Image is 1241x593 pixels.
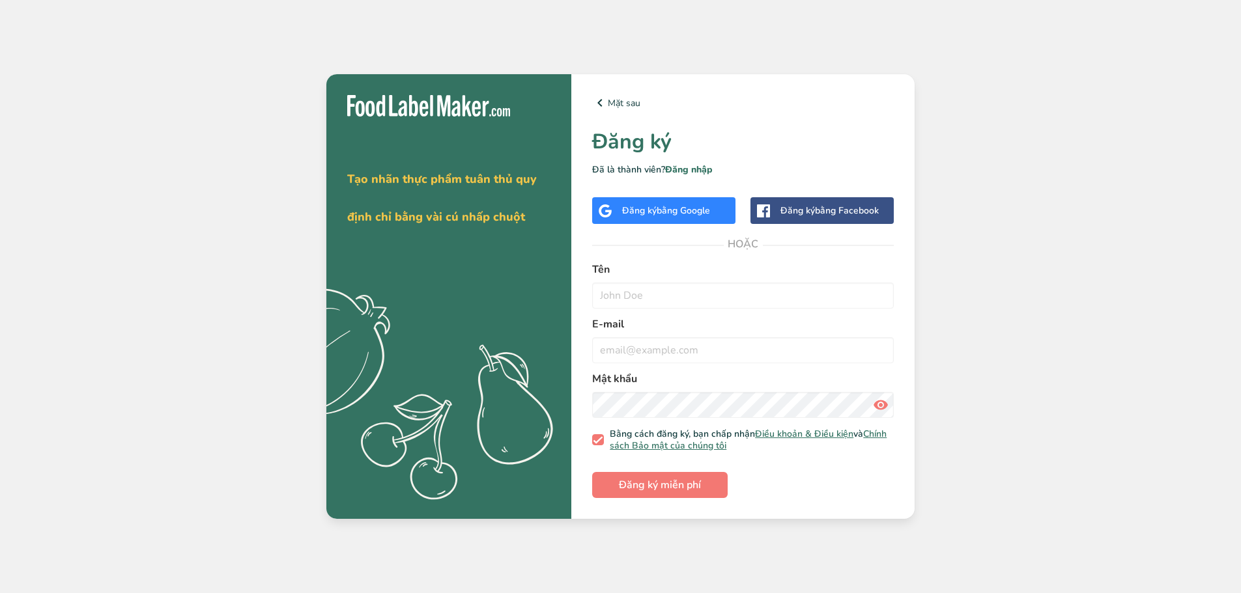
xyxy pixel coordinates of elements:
font: Đăng ký [780,204,815,217]
font: Đăng ký [622,204,657,217]
img: Máy dán nhãn thực phẩm [347,95,510,117]
font: bằng Facebook [815,204,879,217]
font: và [853,428,863,440]
font: Mật khẩu [592,372,637,386]
font: Đăng ký [592,128,672,156]
input: email@example.com [592,337,894,363]
font: bằng Google [657,204,710,217]
font: Bằng cách đăng ký, bạn chấp nhận [610,428,755,440]
font: Mặt sau [608,97,640,109]
a: Điều khoản & Điều kiện [755,428,853,440]
font: Tên [592,262,610,277]
a: Chính sách Bảo mật của chúng tôi [610,428,887,452]
font: E-mail [592,317,624,331]
button: Đăng ký miễn phí [592,472,728,498]
font: Tạo nhãn thực phẩm tuân thủ quy định chỉ bằng vài cú nhấp chuột [347,171,537,225]
input: John Doe [592,283,894,309]
a: Mặt sau [592,95,894,111]
font: HOẶC [728,237,758,251]
font: Đã là thành viên? [592,163,665,176]
a: Đăng nhập [665,163,713,176]
font: Đăng ký miễn phí [619,478,701,492]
